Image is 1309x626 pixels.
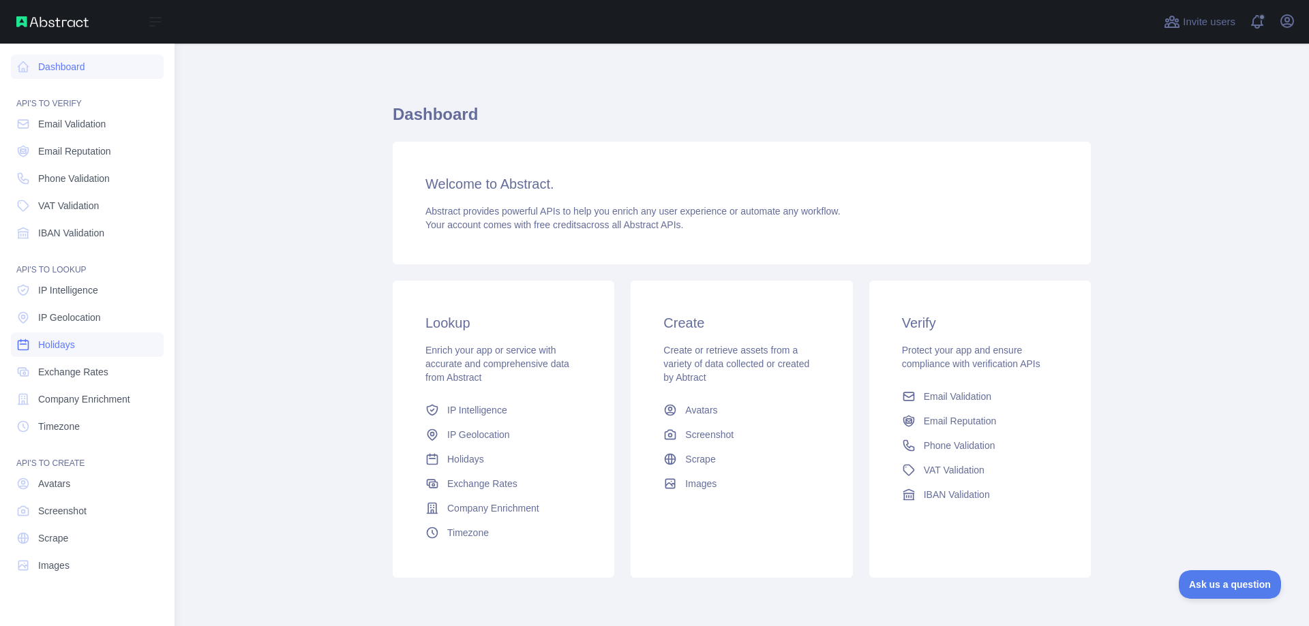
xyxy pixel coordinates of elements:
span: Screenshot [38,504,87,518]
div: API'S TO VERIFY [11,82,164,109]
span: Holidays [38,338,75,351]
h3: Create [663,313,819,332]
div: API'S TO CREATE [11,441,164,469]
a: Email Validation [11,112,164,136]
a: Screenshot [11,499,164,523]
span: Avatars [38,477,70,490]
div: API'S TO LOOKUP [11,248,164,275]
a: IP Geolocation [420,422,587,447]
span: Avatars [685,403,717,417]
a: Holidays [11,332,164,357]
a: Screenshot [658,422,825,447]
img: Abstract API [16,16,89,27]
a: Exchange Rates [11,360,164,384]
a: Images [11,553,164,578]
iframe: Toggle Customer Support [1179,570,1282,599]
a: IP Intelligence [420,398,587,422]
span: Company Enrichment [38,392,130,406]
a: VAT Validation [897,458,1064,482]
a: Scrape [11,526,164,550]
span: Company Enrichment [447,501,539,515]
span: Phone Validation [38,172,110,185]
a: Email Reputation [897,409,1064,433]
a: Exchange Rates [420,471,587,496]
button: Invite users [1161,11,1238,33]
a: Phone Validation [897,433,1064,458]
h3: Lookup [425,313,582,332]
a: Images [658,471,825,496]
a: Phone Validation [11,166,164,191]
span: Exchange Rates [38,365,108,379]
a: Email Validation [897,384,1064,409]
a: IBAN Validation [11,221,164,245]
a: IP Intelligence [11,278,164,302]
span: IBAN Validation [924,488,990,501]
span: Invite users [1183,14,1235,30]
span: Email Reputation [38,144,111,158]
a: Avatars [658,398,825,422]
a: Dashboard [11,54,164,79]
span: Scrape [38,531,68,545]
span: Your account comes with across all Abstract APIs. [425,219,683,230]
span: VAT Validation [38,199,99,213]
a: IP Geolocation [11,305,164,330]
span: Protect your app and ensure compliance with verification APIs [902,345,1040,369]
span: Exchange Rates [447,477,517,490]
span: Images [685,477,717,490]
span: Enrich your app or service with accurate and comprehensive data from Abstract [425,345,569,383]
span: Screenshot [685,428,734,441]
a: Timezone [11,414,164,439]
h3: Welcome to Abstract. [425,174,1058,193]
span: Timezone [38,420,80,433]
span: Holidays [447,452,484,466]
span: VAT Validation [924,463,984,477]
a: Avatars [11,471,164,496]
span: Email Validation [924,390,991,403]
a: IBAN Validation [897,482,1064,507]
span: Scrape [685,452,715,466]
a: Holidays [420,447,587,471]
span: Email Reputation [924,414,997,428]
span: Abstract provides powerful APIs to help you enrich any user experience or automate any workflow. [425,206,841,217]
span: IP Geolocation [447,428,510,441]
a: VAT Validation [11,193,164,218]
span: Email Validation [38,117,106,131]
a: Timezone [420,520,587,545]
span: IP Intelligence [38,283,98,297]
h1: Dashboard [393,104,1091,136]
a: Company Enrichment [420,496,587,520]
span: Images [38,559,70,572]
span: IP Geolocation [38,311,101,324]
h3: Verify [902,313,1058,332]
a: Company Enrichment [11,387,164,411]
a: Scrape [658,447,825,471]
span: Create or retrieve assets from a variety of data collected or created by Abtract [663,345,809,383]
a: Email Reputation [11,139,164,163]
span: IP Intelligence [447,403,507,417]
span: free credits [534,219,581,230]
span: Timezone [447,526,489,539]
span: Phone Validation [924,439,995,452]
span: IBAN Validation [38,226,104,240]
